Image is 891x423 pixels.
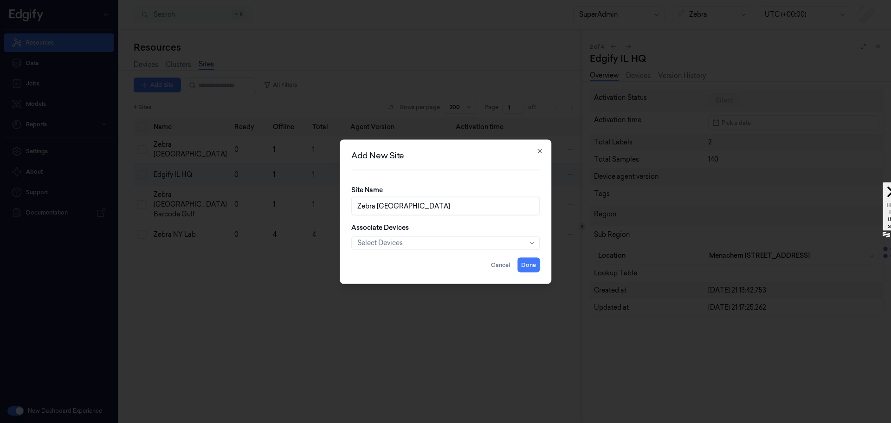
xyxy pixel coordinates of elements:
[351,185,383,194] label: Site Name
[487,257,514,272] button: Cancel
[351,151,540,159] h2: Add New Site
[517,257,540,272] button: Done
[351,222,409,232] label: Associate Devices
[351,196,540,215] input: Add Site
